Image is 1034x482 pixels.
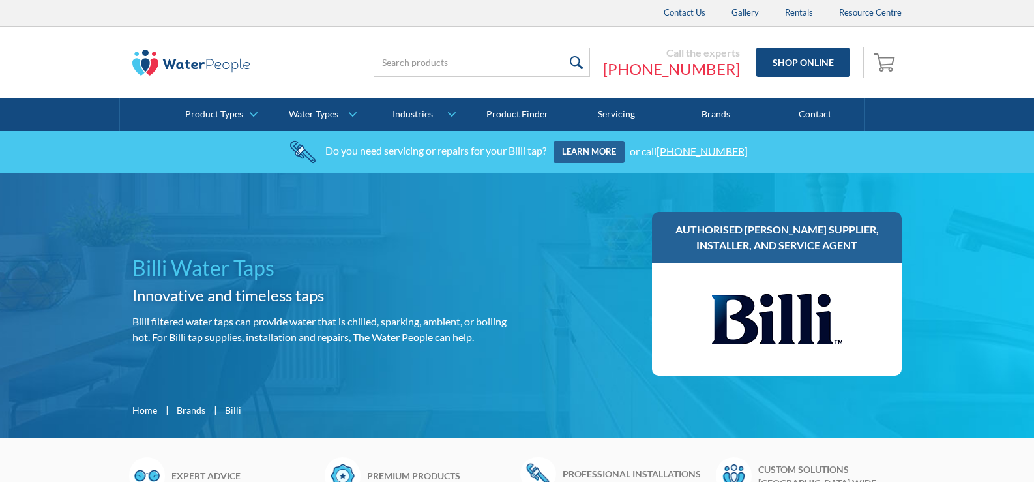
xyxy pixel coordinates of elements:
a: Contact [765,98,864,131]
a: Brands [177,403,205,417]
h2: Innovative and timeless taps [132,284,512,307]
div: | [164,402,170,417]
a: Open empty cart [870,47,902,78]
img: Billi [712,276,842,363]
a: Shop Online [756,48,850,77]
div: Water Types [289,109,338,120]
div: Billi [225,403,241,417]
img: shopping cart [874,52,898,72]
a: Industries [368,98,467,131]
h6: Professional installations [563,467,709,481]
input: Search products [374,48,590,77]
a: Home [132,403,157,417]
div: Do you need servicing or repairs for your Billi tap? [325,144,546,157]
div: Product Types [185,109,243,120]
a: Learn more [554,141,625,163]
a: Water Types [269,98,368,131]
a: [PHONE_NUMBER] [603,59,740,79]
a: Product Types [170,98,268,131]
div: Call the experts [603,46,740,59]
a: Product Finder [467,98,567,131]
img: The Water People [132,50,250,76]
div: | [212,402,218,417]
div: or call [630,144,748,157]
a: Brands [666,98,765,131]
p: Billi filtered water taps can provide water that is chilled, sparking, ambient, or boiling hot. F... [132,314,512,345]
a: Servicing [567,98,666,131]
h3: Authorised [PERSON_NAME] supplier, installer, and service agent [665,222,889,253]
a: [PHONE_NUMBER] [657,144,748,157]
h1: Billi Water Taps [132,252,512,284]
div: Industries [392,109,433,120]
